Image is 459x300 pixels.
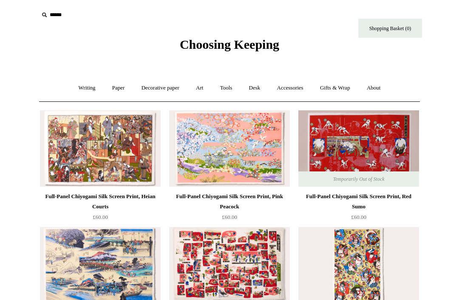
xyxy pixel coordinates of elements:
[180,44,279,50] a: Choosing Keeping
[324,171,393,187] span: Temporarily Out of Stock
[169,191,290,226] a: Full-Panel Chiyogami Silk Screen Print, Pink Peacock £60.00
[298,110,419,187] a: Full-Panel Chiyogami Silk Screen Print, Red Sumo Full-Panel Chiyogami Silk Screen Print, Red Sumo...
[351,214,366,220] span: £60.00
[180,37,279,51] span: Choosing Keeping
[359,77,388,99] a: About
[358,19,422,38] a: Shopping Basket (0)
[188,77,211,99] a: Art
[42,191,159,212] div: Full-Panel Chiyogami Silk Screen Print, Heian Courts
[134,77,187,99] a: Decorative paper
[269,77,311,99] a: Accessories
[222,214,237,220] span: £60.00
[169,110,290,187] img: Full-Panel Chiyogami Silk Screen Print, Pink Peacock
[212,77,240,99] a: Tools
[300,191,417,212] div: Full-Panel Chiyogami Silk Screen Print, Red Sumo
[171,191,288,212] div: Full-Panel Chiyogami Silk Screen Print, Pink Peacock
[40,110,161,187] img: Full-Panel Chiyogami Silk Screen Print, Heian Courts
[93,214,108,220] span: £60.00
[298,191,419,226] a: Full-Panel Chiyogami Silk Screen Print, Red Sumo £60.00
[40,191,161,226] a: Full-Panel Chiyogami Silk Screen Print, Heian Courts £60.00
[298,110,419,187] img: Full-Panel Chiyogami Silk Screen Print, Red Sumo
[105,77,133,99] a: Paper
[241,77,268,99] a: Desk
[312,77,358,99] a: Gifts & Wrap
[71,77,103,99] a: Writing
[40,110,161,187] a: Full-Panel Chiyogami Silk Screen Print, Heian Courts Full-Panel Chiyogami Silk Screen Print, Heia...
[169,110,290,187] a: Full-Panel Chiyogami Silk Screen Print, Pink Peacock Full-Panel Chiyogami Silk Screen Print, Pink...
